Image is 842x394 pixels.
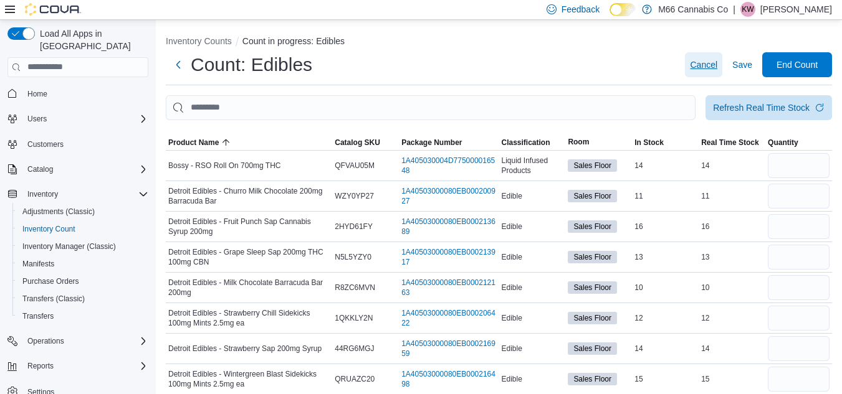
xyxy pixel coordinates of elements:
button: Inventory Manager (Classic) [12,238,153,255]
button: Quantity [765,135,832,150]
a: Inventory Count [17,222,80,237]
span: In Stock [634,138,664,148]
span: Transfers (Classic) [17,291,148,306]
div: 15 [699,372,765,387]
button: Reports [22,359,59,373]
span: Detroit Edibles - Strawberry Sap 200mg Syrup [168,344,322,354]
span: 2HYD61FY [335,222,373,232]
div: 12 [699,311,765,326]
span: Feedback [562,3,600,16]
a: 1A40503000080EB000216498 [401,369,496,389]
span: Real Time Stock [701,138,758,148]
span: Detroit Edibles - Churro Milk Chocolate 200mg Barracuda Bar [168,186,330,206]
div: 11 [699,189,765,204]
div: 10 [632,280,699,295]
a: Home [22,87,52,101]
span: Sales Floor [568,342,617,355]
div: 14 [632,341,699,356]
span: Purchase Orders [22,276,79,286]
span: Transfers (Classic) [22,294,85,304]
button: Inventory [2,185,153,203]
span: Home [22,86,148,101]
span: Edible [501,222,522,232]
span: Inventory Count [17,222,148,237]
span: Edible [501,313,522,323]
span: Transfers [22,311,54,321]
span: QFVAU05M [335,161,375,171]
button: Catalog SKU [332,135,399,150]
span: Edible [501,191,522,201]
h1: Count: Edibles [191,52,312,77]
span: Detroit Edibles - Fruit Punch Sap Cannabis Syrup 200mg [168,217,330,237]
a: 1A40503000080EB000206422 [401,308,496,328]
span: Sales Floor [568,373,617,385]
span: Sales Floor [573,312,611,324]
span: Inventory Count [22,224,75,234]
a: Inventory Manager (Classic) [17,239,121,254]
span: Inventory Manager (Classic) [22,242,116,251]
span: Catalog [22,162,148,177]
button: Purchase Orders [12,273,153,290]
button: Home [2,85,153,103]
span: Inventory [22,187,148,202]
span: Edible [501,252,522,262]
span: Sales Floor [573,282,611,293]
button: Classification [499,135,565,150]
span: Catalog SKU [335,138,380,148]
a: 1A40503000080EB000212163 [401,278,496,298]
button: Operations [22,334,69,349]
span: Operations [27,336,64,346]
span: Detroit Edibles - Grape Sleep Sap 200mg THC 100mg CBN [168,247,330,267]
span: Users [22,111,148,126]
span: Liquid Infused Products [501,156,563,176]
span: Sales Floor [573,251,611,263]
div: 11 [632,189,699,204]
span: Sales Floor [568,281,617,294]
span: Adjustments (Classic) [22,207,95,217]
div: Refresh Real Time Stock [713,101,810,114]
span: Sales Floor [568,251,617,263]
span: Sales Floor [568,159,617,172]
div: 14 [699,341,765,356]
span: KW [742,2,753,17]
span: Sales Floor [573,160,611,171]
span: Customers [27,139,64,149]
button: Adjustments (Classic) [12,203,153,220]
p: M66 Cannabis Co [658,2,728,17]
div: 15 [632,372,699,387]
div: 13 [699,250,765,265]
div: 14 [632,158,699,173]
span: Load All Apps in [GEOGRAPHIC_DATA] [35,27,148,52]
a: Manifests [17,256,59,271]
p: | [733,2,735,17]
button: End Count [762,52,832,77]
span: Sales Floor [573,343,611,354]
span: Edible [501,344,522,354]
input: Dark Mode [610,3,636,16]
nav: An example of EuiBreadcrumbs [166,35,832,50]
button: Product Name [166,135,332,150]
span: End Count [777,59,818,71]
a: 1A405030004D775000016548 [401,156,496,176]
div: 16 [699,219,765,234]
button: Inventory Count [12,220,153,238]
a: 1A40503000080EB000216959 [401,339,496,359]
span: Product Name [168,138,219,148]
button: Catalog [22,162,58,177]
span: Reports [22,359,148,373]
div: 13 [632,250,699,265]
a: Transfers (Classic) [17,291,90,306]
span: Manifests [17,256,148,271]
span: Sales Floor [568,220,617,233]
span: Adjustments (Classic) [17,204,148,219]
span: Package Number [401,138,462,148]
span: Cancel [690,59,717,71]
span: Classification [501,138,550,148]
input: This is a search bar. After typing your query, hit enter to filter the results lower in the page. [166,95,696,120]
button: Catalog [2,161,153,178]
span: 1QKKLY2N [335,313,373,323]
span: Sales Floor [573,190,611,202]
a: Purchase Orders [17,274,84,289]
span: Room [568,137,589,147]
div: 10 [699,280,765,295]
